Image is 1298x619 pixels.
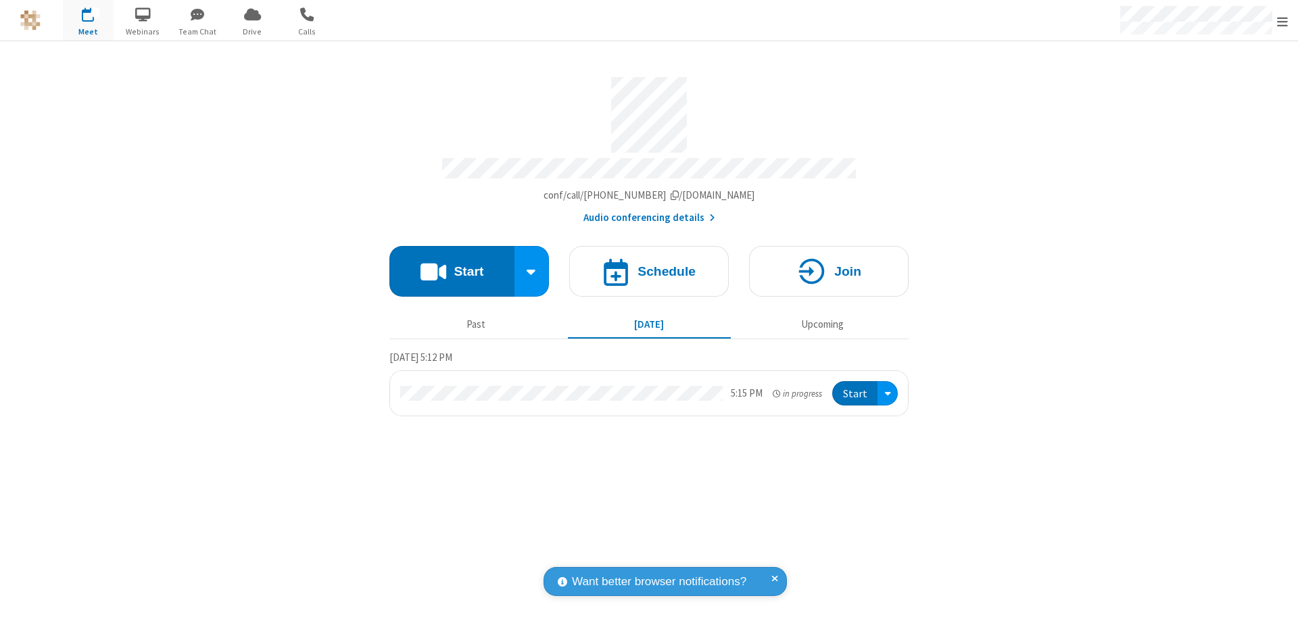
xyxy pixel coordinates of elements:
[773,387,822,400] em: in progress
[544,188,755,203] button: Copy my meeting room linkCopy my meeting room link
[832,381,878,406] button: Start
[569,246,729,297] button: Schedule
[282,26,333,38] span: Calls
[63,26,114,38] span: Meet
[389,351,452,364] span: [DATE] 5:12 PM
[572,573,746,591] span: Want better browser notifications?
[741,312,904,337] button: Upcoming
[834,265,861,278] h4: Join
[91,7,100,18] div: 1
[749,246,909,297] button: Join
[389,67,909,226] section: Account details
[227,26,278,38] span: Drive
[20,10,41,30] img: QA Selenium DO NOT DELETE OR CHANGE
[731,386,763,401] div: 5:15 PM
[395,312,558,337] button: Past
[1264,584,1288,610] iframe: Chat
[544,189,755,201] span: Copy my meeting room link
[638,265,696,278] h4: Schedule
[172,26,223,38] span: Team Chat
[389,246,514,297] button: Start
[568,312,731,337] button: [DATE]
[583,210,715,226] button: Audio conferencing details
[514,246,550,297] div: Start conference options
[454,265,483,278] h4: Start
[118,26,168,38] span: Webinars
[878,381,898,406] div: Open menu
[389,349,909,417] section: Today's Meetings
